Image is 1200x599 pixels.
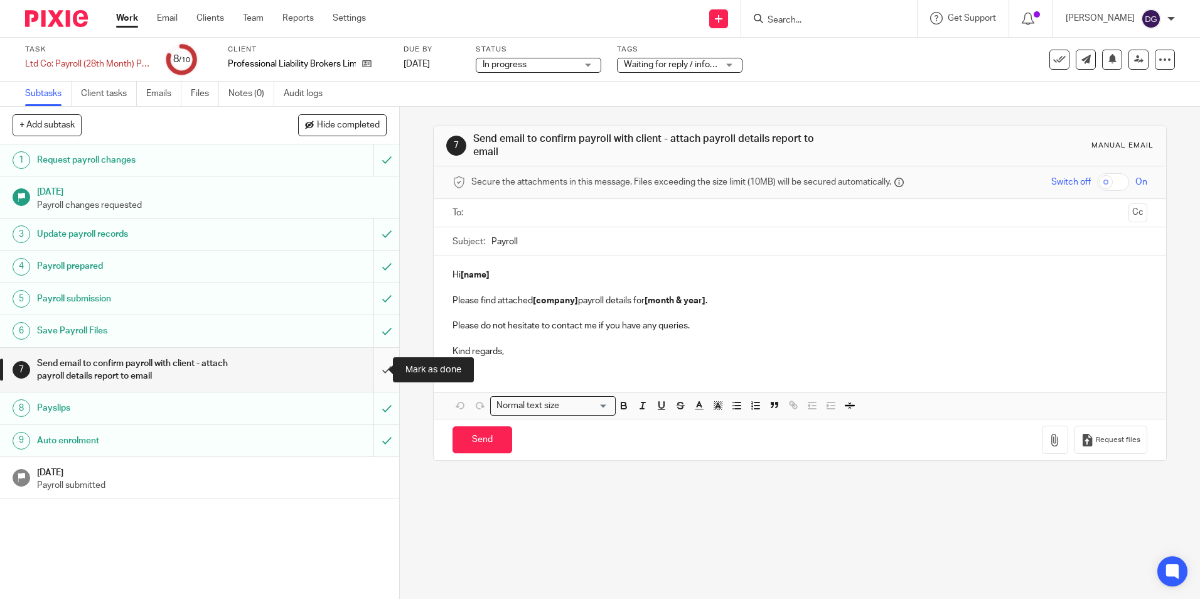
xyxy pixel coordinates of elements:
[453,207,466,219] label: To:
[116,12,138,24] a: Work
[490,396,616,416] div: Search for option
[453,426,512,453] input: Send
[453,345,1147,358] p: Kind regards,
[228,58,356,70] p: Professional Liability Brokers Limited
[13,399,30,417] div: 8
[1096,435,1140,445] span: Request files
[37,199,387,212] p: Payroll changes requested
[404,45,460,55] label: Due by
[446,136,466,156] div: 7
[1135,176,1147,188] span: On
[37,225,253,244] h1: Update payroll records
[766,15,879,26] input: Search
[25,82,72,106] a: Subtasks
[563,399,608,413] input: Search for option
[461,271,490,279] strong: [name]
[1091,141,1154,151] div: Manual email
[37,431,253,450] h1: Auto enrolment
[453,294,1147,307] p: Please find attached payroll details for
[37,151,253,170] h1: Request payroll changes
[13,361,30,379] div: 7
[1128,203,1147,222] button: Cc
[617,45,742,55] label: Tags
[298,114,387,136] button: Hide completed
[13,258,30,276] div: 4
[948,14,996,23] span: Get Support
[37,289,253,308] h1: Payroll submission
[25,45,151,55] label: Task
[13,322,30,340] div: 6
[1141,9,1161,29] img: svg%3E
[624,60,740,69] span: Waiting for reply / information
[13,225,30,243] div: 3
[243,12,264,24] a: Team
[37,463,387,479] h1: [DATE]
[453,235,485,248] label: Subject:
[453,320,1147,332] p: Please do not hesitate to contact me if you have any queries.
[1051,176,1091,188] span: Switch off
[1074,426,1147,454] button: Request files
[284,82,332,106] a: Audit logs
[533,296,578,305] strong: [company]
[37,354,253,386] h1: Send email to confirm payroll with client - attach payroll details report to email
[493,399,562,413] span: Normal text size
[13,290,30,308] div: 5
[13,151,30,169] div: 1
[37,399,253,418] h1: Payslips
[37,183,387,198] h1: [DATE]
[483,60,527,69] span: In progress
[37,479,387,492] p: Payroll submitted
[1066,12,1135,24] p: [PERSON_NAME]
[476,45,601,55] label: Status
[404,60,430,68] span: [DATE]
[333,12,366,24] a: Settings
[228,45,388,55] label: Client
[13,114,82,136] button: + Add subtask
[282,12,314,24] a: Reports
[146,82,181,106] a: Emails
[645,296,707,305] strong: [month & year].
[317,121,380,131] span: Hide completed
[471,176,891,188] span: Secure the attachments in this message. Files exceeding the size limit (10MB) will be secured aut...
[37,257,253,276] h1: Payroll prepared
[81,82,137,106] a: Client tasks
[179,57,190,63] small: /10
[191,82,219,106] a: Files
[157,12,178,24] a: Email
[173,52,190,67] div: 8
[196,12,224,24] a: Clients
[37,321,253,340] h1: Save Payroll Files
[453,269,1147,281] p: Hi
[473,132,827,159] h1: Send email to confirm payroll with client - attach payroll details report to email
[25,58,151,70] div: Ltd Co: Payroll (28th Month) PLB
[228,82,274,106] a: Notes (0)
[13,432,30,450] div: 9
[25,10,88,27] img: Pixie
